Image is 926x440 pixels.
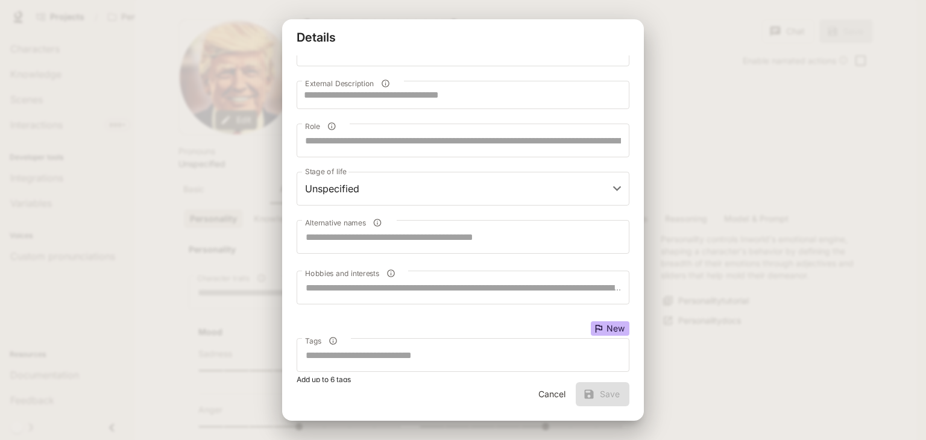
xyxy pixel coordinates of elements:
h2: Details [282,19,644,55]
button: External Description [377,75,394,92]
div: Unspecified [297,172,629,206]
span: Hobbies and interests [305,268,379,278]
button: Hobbies and interests [383,265,399,281]
span: External Description [305,78,374,89]
span: Alternative names [305,218,366,228]
button: Tags [325,333,341,349]
button: Alternative names [370,215,386,231]
button: Cancel [532,382,571,406]
button: Role [324,118,340,134]
span: Role [305,121,320,131]
p: Add up to 6 tags [297,374,629,385]
span: Tags [305,336,321,346]
span: New [602,324,629,333]
label: Stage of life [305,166,347,177]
